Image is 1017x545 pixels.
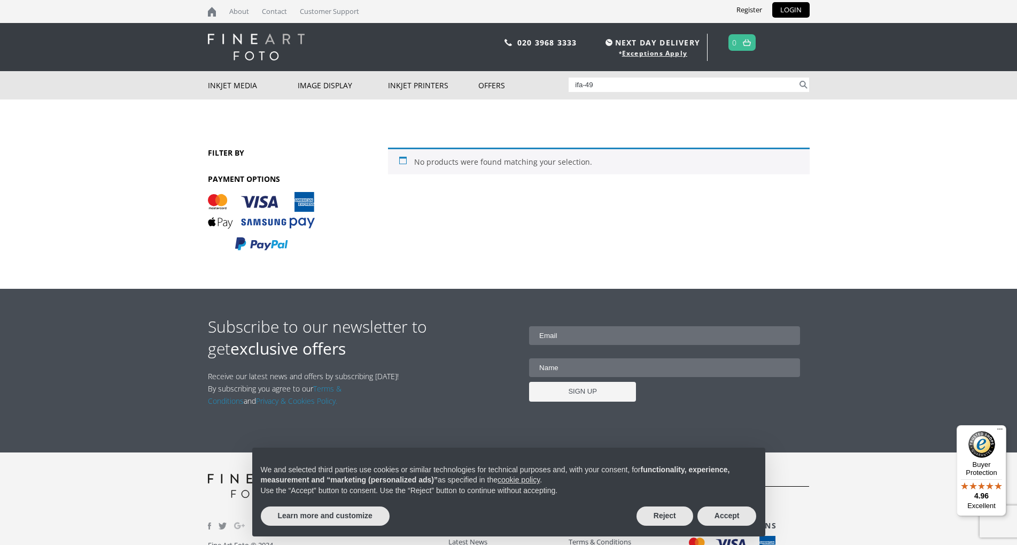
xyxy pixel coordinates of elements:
[208,474,296,498] img: logo-grey.svg
[603,36,700,49] span: NEXT DAY DELIVERY
[732,35,737,50] a: 0
[622,49,687,58] a: Exceptions Apply
[208,383,341,406] a: Terms & Conditions
[957,460,1006,477] p: Buyer Protection
[529,326,800,345] input: Email
[529,358,800,377] input: Name
[517,37,577,48] a: 020 3968 3333
[504,39,512,46] img: phone.svg
[388,148,809,174] div: No products were found matching your selection.
[208,174,334,184] h3: PAYMENT OPTIONS
[234,520,245,531] img: Google_Plus.svg
[636,506,693,526] button: Reject
[605,39,612,46] img: time.svg
[298,71,388,99] a: Image Display
[968,431,995,458] img: Trusted Shops Trustmark
[797,78,810,92] button: Search
[261,506,390,526] button: Learn more and customize
[208,71,298,99] a: Inkjet Media
[208,370,405,407] p: Receive our latest news and offers by subscribing [DATE]! By subscribing you agree to our and
[569,78,797,92] input: Search products…
[957,425,1006,516] button: Trusted Shops TrustmarkBuyer Protection4.96Excellent
[208,523,211,529] img: facebook.svg
[261,465,757,486] p: We and selected third parties use cookies or similar technologies for technical purposes and, wit...
[478,71,569,99] a: Offers
[208,148,334,158] h3: FILTER BY
[208,34,305,60] img: logo-white.svg
[261,486,757,496] p: Use the “Accept” button to consent. Use the “Reject” button to continue without accepting.
[498,475,540,484] a: cookie policy
[244,439,774,545] div: Notice
[697,506,757,526] button: Accept
[219,523,227,529] img: twitter.svg
[772,2,810,18] a: LOGIN
[256,396,337,406] a: Privacy & Cookies Policy.
[993,425,1006,438] button: Menu
[728,2,770,18] a: Register
[208,316,509,359] h2: Subscribe to our newsletter to get
[743,39,751,46] img: basket.svg
[208,192,315,251] img: PAYMENT OPTIONS
[261,465,730,485] strong: functionality, experience, measurement and “marketing (personalized ads)”
[230,337,346,359] strong: exclusive offers
[388,71,478,99] a: Inkjet Printers
[529,382,636,402] input: SIGN UP
[957,502,1006,510] p: Excellent
[974,492,989,500] span: 4.96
